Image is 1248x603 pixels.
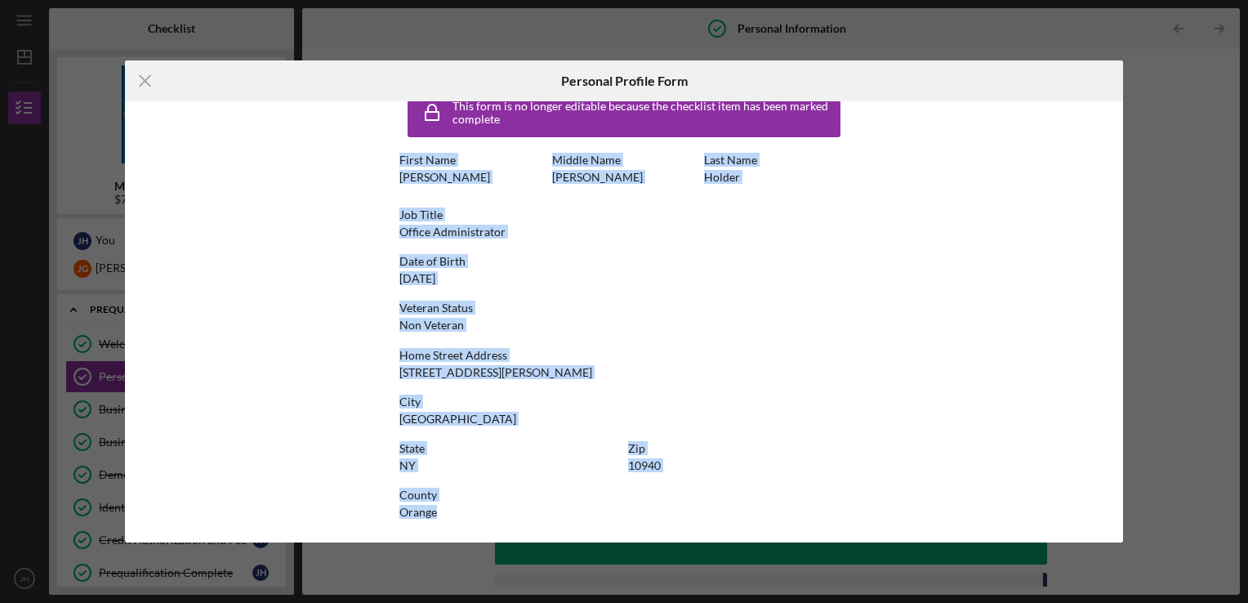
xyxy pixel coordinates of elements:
[399,171,490,184] div: [PERSON_NAME]
[704,171,740,184] div: Holder
[399,366,592,379] div: [STREET_ADDRESS][PERSON_NAME]
[399,413,516,426] div: [GEOGRAPHIC_DATA]
[399,506,437,519] div: Orange
[399,208,849,221] div: Job Title
[399,154,544,167] div: First Name
[399,301,849,315] div: Veteran Status
[552,171,643,184] div: [PERSON_NAME]
[399,255,849,268] div: Date of Birth
[399,349,849,362] div: Home Street Address
[704,154,849,167] div: Last Name
[399,226,506,239] div: Office Administrator
[399,442,620,455] div: State
[399,319,464,332] div: Non Veteran
[399,395,849,409] div: City
[628,459,661,472] div: 10940
[552,154,697,167] div: Middle Name
[399,459,416,472] div: NY
[452,100,836,126] div: This form is no longer editable because the checklist item has been marked complete
[399,272,435,285] div: [DATE]
[561,74,688,88] h6: Personal Profile Form
[399,489,849,502] div: County
[628,442,849,455] div: Zip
